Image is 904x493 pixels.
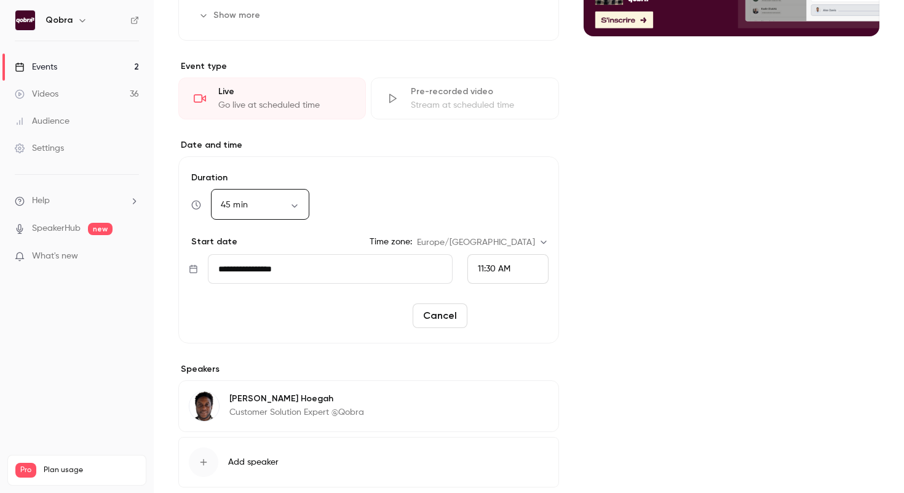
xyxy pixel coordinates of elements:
[229,406,364,419] p: Customer Solution Expert @Qobra
[371,78,558,119] div: Pre-recorded videoStream at scheduled time
[32,250,78,263] span: What's new
[411,86,543,98] div: Pre-recorded video
[467,254,549,284] div: From
[189,236,237,248] p: Start date
[229,393,364,405] p: [PERSON_NAME] Hoegah
[15,115,69,127] div: Audience
[189,391,219,421] img: Stanley Hoegah
[472,303,549,328] button: Reschedule
[370,236,412,248] label: Time zone:
[178,60,559,73] p: Event type
[15,463,36,478] span: Pro
[189,172,549,184] label: Duration
[411,99,543,111] div: Stream at scheduled time
[15,142,64,154] div: Settings
[211,199,309,211] div: 45 min
[228,456,279,468] span: Add speaker
[178,437,559,487] button: Add speaker
[218,99,351,111] div: Go live at scheduled time
[32,222,81,235] a: SpeakerHub
[178,380,559,432] div: Stanley Hoegah[PERSON_NAME] HoegahCustomer Solution Expert @Qobra
[124,251,139,262] iframe: Noticeable Trigger
[194,6,268,25] button: Show more
[46,14,73,26] h6: Qobra
[417,236,549,249] div: Europe/[GEOGRAPHIC_DATA]
[15,10,35,30] img: Qobra
[178,139,559,151] label: Date and time
[218,86,351,98] div: Live
[15,194,139,207] li: help-dropdown-opener
[178,363,559,375] label: Speakers
[178,78,366,119] div: LiveGo live at scheduled time
[44,465,138,475] span: Plan usage
[478,265,510,273] span: 11:30 AM
[413,303,467,328] button: Cancel
[32,194,50,207] span: Help
[15,61,57,73] div: Events
[15,88,58,100] div: Videos
[88,223,113,235] span: new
